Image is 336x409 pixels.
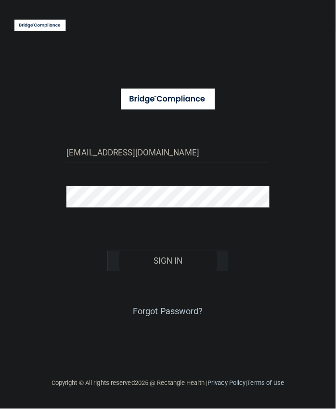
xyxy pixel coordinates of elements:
img: bridge_compliance_login_screen.278c3ca4.svg [121,89,215,110]
img: bridge_compliance_login_screen.278c3ca4.svg [14,15,66,35]
div: Copyright © All rights reserved 2025 @ Rectangle Health | | [17,368,319,399]
a: Terms of Use [247,380,284,387]
input: Email [66,141,269,163]
a: Privacy Policy [207,380,246,387]
button: Sign In [107,251,229,272]
a: Forgot Password? [133,307,203,317]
